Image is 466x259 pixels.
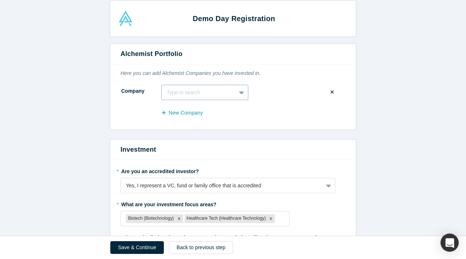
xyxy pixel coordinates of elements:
[126,182,318,190] div: Yes, I represent a VC, fund or family office that is accredited
[126,214,175,223] div: Biotech (Biotechnology)
[185,214,267,223] div: Healthcare Tech (Healthcare Technology)
[121,165,345,175] label: Are you an accredited investor?
[169,241,233,254] button: Back to previous step
[121,145,345,155] h3: Investment
[121,231,345,242] label: What topics/industries or investment characteristics will make you NOT want to invest?
[175,214,183,223] div: Remove Biotech (Biotechnology)
[118,11,133,26] img: Alchemist Accelerator Logo
[121,198,345,208] label: What are your investment focus areas?
[121,49,345,59] h3: Alchemist Portfolio
[121,85,161,97] label: Company
[161,107,210,119] button: New Company
[121,69,345,77] p: Here you can add Alchemist Companies you have invested in.
[267,214,275,223] div: Remove Healthcare Tech (Healthcare Technology)
[193,15,275,23] strong: Demo Day Registration
[110,241,164,254] button: Save & Continue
